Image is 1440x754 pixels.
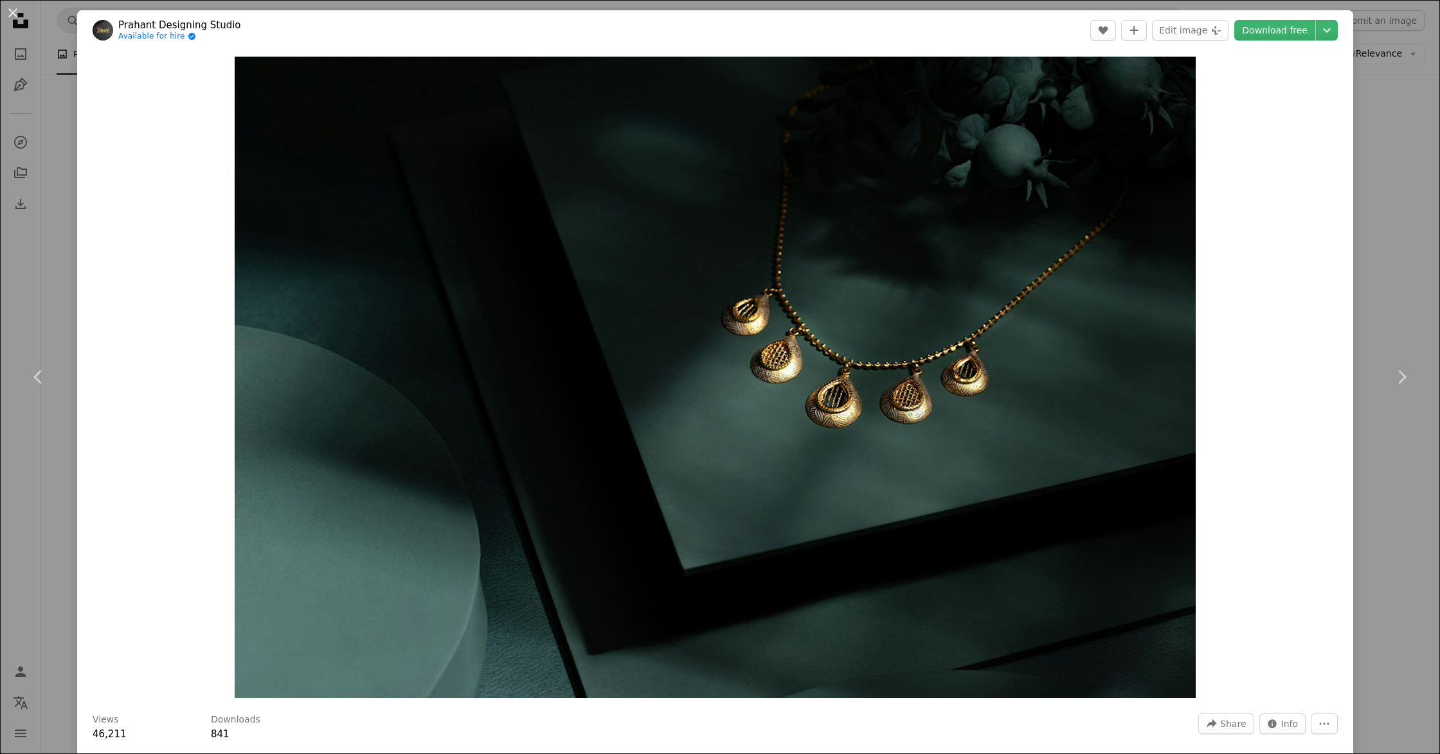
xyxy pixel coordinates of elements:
[1121,20,1147,41] button: Add to Collection
[211,713,260,726] h3: Downloads
[211,728,230,740] span: 841
[93,728,127,740] span: 46,211
[1220,714,1246,733] span: Share
[1234,20,1315,41] a: Download free
[93,20,113,41] img: Go to Prahant Designing Studio's profile
[1198,713,1254,734] button: Share this image
[235,57,1195,698] button: Zoom in on this image
[1316,20,1338,41] button: Choose download size
[118,19,241,32] a: Prahant Designing Studio
[1311,713,1338,734] button: More Actions
[1259,713,1306,734] button: Stats about this image
[118,32,241,42] a: Available for hire
[1090,20,1116,41] button: Like
[1152,20,1229,41] button: Edit image
[235,57,1195,698] img: A picture of a necklace on a table
[93,713,119,726] h3: Views
[1281,714,1299,733] span: Info
[1363,315,1440,439] a: Next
